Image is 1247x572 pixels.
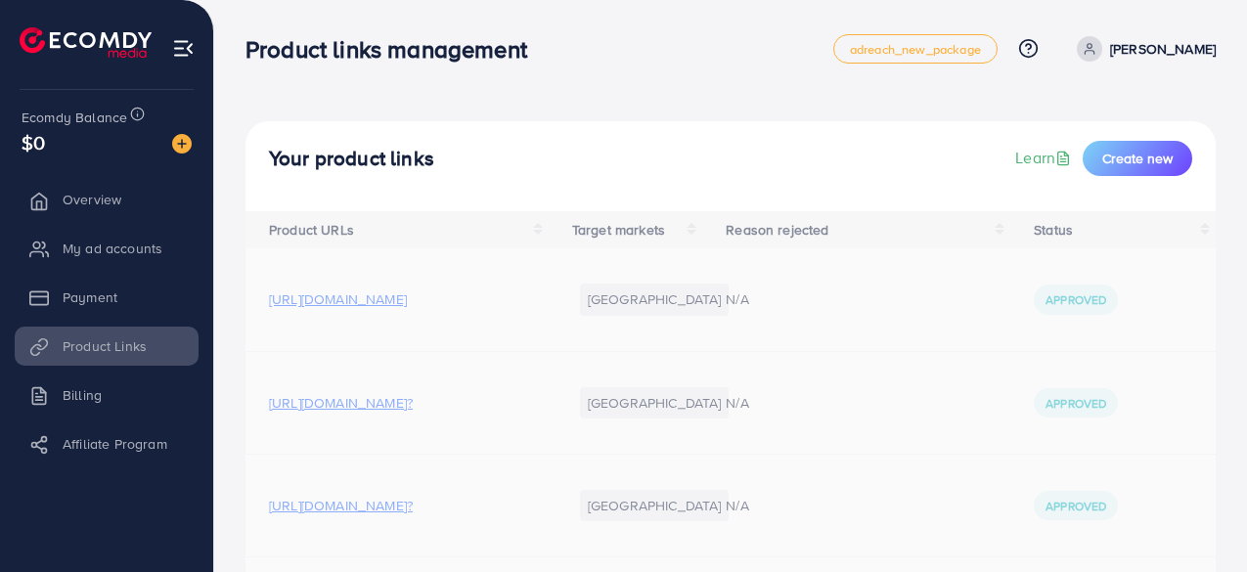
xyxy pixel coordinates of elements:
[22,128,45,156] span: $0
[20,27,152,58] img: logo
[1110,37,1216,61] p: [PERSON_NAME]
[1015,147,1075,169] a: Learn
[172,37,195,60] img: menu
[172,134,192,154] img: image
[1069,36,1216,62] a: [PERSON_NAME]
[1083,141,1192,176] button: Create new
[833,34,998,64] a: adreach_new_package
[1102,149,1173,168] span: Create new
[850,43,981,56] span: adreach_new_package
[269,147,434,171] h4: Your product links
[22,108,127,127] span: Ecomdy Balance
[245,35,543,64] h3: Product links management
